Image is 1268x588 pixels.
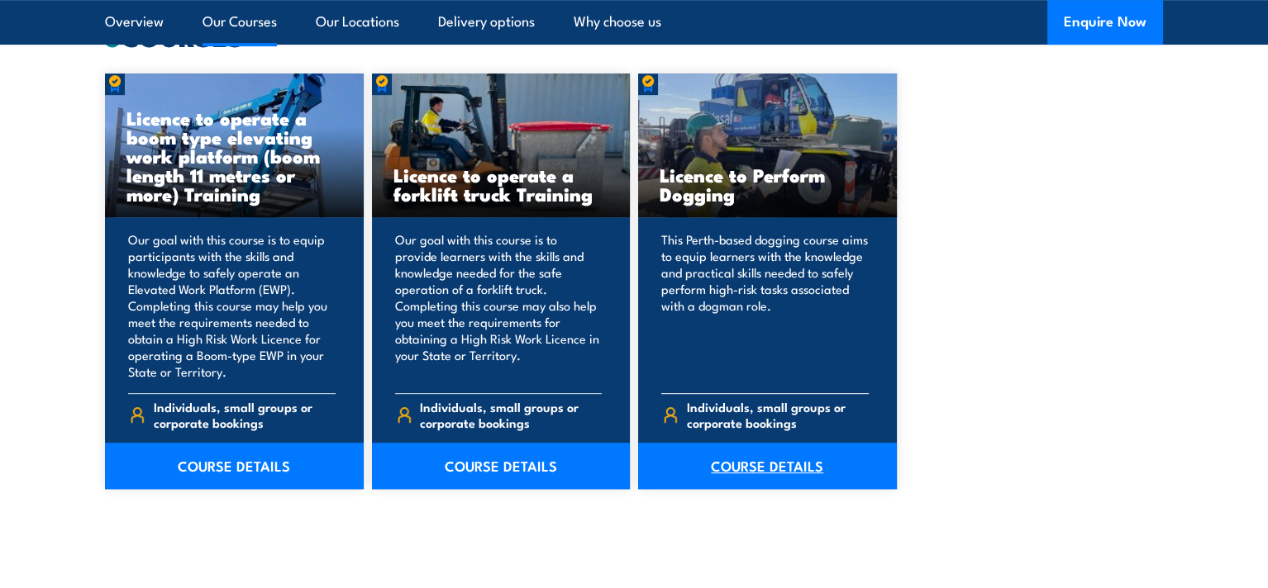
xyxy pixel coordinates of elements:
[393,165,609,203] h3: Licence to operate a forklift truck Training
[687,399,869,430] span: Individuals, small groups or corporate bookings
[372,443,631,489] a: COURSE DETAILS
[661,231,869,380] p: This Perth-based dogging course aims to equip learners with the knowledge and practical skills ne...
[660,165,875,203] h3: Licence to Perform Dogging
[154,399,336,430] span: Individuals, small groups or corporate bookings
[105,24,1163,47] h2: COURSES
[638,443,897,489] a: COURSE DETAILS
[128,231,336,380] p: Our goal with this course is to equip participants with the skills and knowledge to safely operat...
[105,443,364,489] a: COURSE DETAILS
[395,231,603,380] p: Our goal with this course is to provide learners with the skills and knowledge needed for the saf...
[420,399,602,430] span: Individuals, small groups or corporate bookings
[126,108,342,203] h3: Licence to operate a boom type elevating work platform (boom length 11 metres or more) Training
